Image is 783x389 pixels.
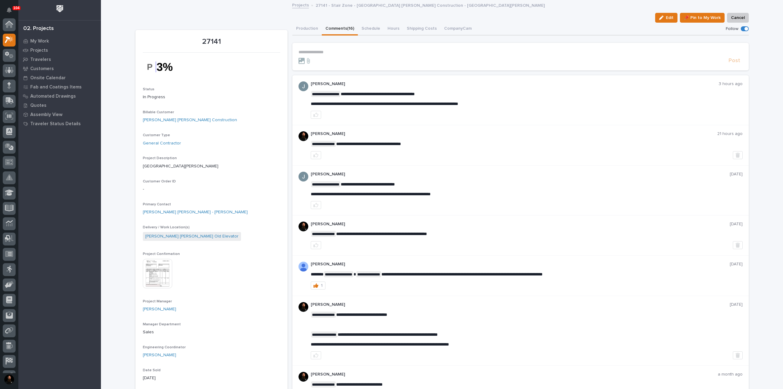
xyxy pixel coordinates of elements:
p: 3 hours ago [719,81,743,87]
img: zmKUmRVDQjmBLfnAs97p [299,222,308,231]
p: 27141 [143,37,280,46]
div: Notifications104 [8,7,16,17]
p: [DATE] [730,172,743,177]
span: Date Sold [143,368,161,372]
span: Status [143,88,154,91]
p: Follow [726,26,738,32]
img: MqkIGNL13CO1qfDuT0FcLXU7xXQlKRrWDoXVjkQ4QCE [143,56,189,77]
button: like this post [311,111,321,119]
a: Traveler Status Details [18,119,101,128]
p: [PERSON_NAME] [311,131,717,137]
p: 27141 - Stair Zone - [GEOGRAPHIC_DATA] [PERSON_NAME] Construction - [GEOGRAPHIC_DATA][PERSON_NAME] [316,2,545,8]
span: Project Description [143,156,177,160]
span: Primary Contact [143,203,171,206]
button: Delete post [733,351,743,359]
a: [PERSON_NAME] [143,352,176,358]
p: [DATE] [730,222,743,227]
p: [DATE] [730,262,743,267]
p: Quotes [30,103,46,108]
button: 📌 Pin to My Work [680,13,725,23]
button: Production [292,23,322,36]
span: Billable Customer [143,110,174,114]
span: Project Manager [143,300,172,303]
button: like this post [311,151,321,159]
span: Manager Department [143,323,181,326]
p: Traveler Status Details [30,121,81,127]
img: zmKUmRVDQjmBLfnAs97p [299,302,308,312]
p: a month ago [718,372,743,377]
span: Edit [666,15,674,21]
a: [PERSON_NAME] [PERSON_NAME] Old Elevator [145,233,239,240]
a: Assembly View [18,110,101,119]
p: Onsite Calendar [30,75,66,81]
div: 1 [321,283,323,288]
p: [GEOGRAPHIC_DATA][PERSON_NAME] [143,163,280,170]
a: General Contractor [143,140,181,147]
span: Customer Type [143,133,170,137]
a: [PERSON_NAME] [143,306,176,312]
span: Customer Order ID [143,180,176,183]
p: [PERSON_NAME] [311,302,730,307]
button: 1 [311,282,325,290]
button: Schedule [358,23,384,36]
a: Travelers [18,55,101,64]
span: Post [729,57,740,64]
div: 02. Projects [23,25,54,32]
a: [PERSON_NAME] [PERSON_NAME] - [PERSON_NAME] [143,209,248,215]
button: Comments (16) [322,23,358,36]
img: ACg8ocIJHU6JEmo4GV-3KL6HuSvSpWhSGqG5DdxF6tKpN6m2=s96-c [299,81,308,91]
button: Notifications [3,4,16,17]
p: Customers [30,66,54,72]
p: Automated Drawings [30,94,76,99]
p: In Progress [143,94,280,100]
button: Cancel [727,13,749,23]
button: Edit [655,13,677,23]
span: Cancel [731,14,745,21]
p: My Work [30,39,49,44]
span: Project Confirmation [143,252,180,256]
p: [DATE] [730,302,743,307]
p: Fab and Coatings Items [30,84,82,90]
p: Assembly View [30,112,62,118]
a: Projects [292,1,309,8]
a: Automated Drawings [18,92,101,101]
span: Delivery / Work Location(s) [143,226,190,229]
button: Hours [384,23,403,36]
img: zmKUmRVDQjmBLfnAs97p [299,131,308,141]
a: Fab and Coatings Items [18,82,101,92]
button: users-avatar [3,373,16,386]
img: zmKUmRVDQjmBLfnAs97p [299,372,308,382]
p: Projects [30,48,48,53]
a: [PERSON_NAME] [PERSON_NAME] Construction [143,117,237,123]
button: CompanyCam [440,23,475,36]
p: [DATE] [143,375,280,381]
a: Quotes [18,101,101,110]
button: Delete post [733,241,743,249]
p: [PERSON_NAME] [311,262,730,267]
img: Workspace Logo [54,3,65,14]
button: like this post [311,201,321,209]
p: [PERSON_NAME] [311,222,730,227]
button: Post [726,57,743,64]
img: ACg8ocIJHU6JEmo4GV-3KL6HuSvSpWhSGqG5DdxF6tKpN6m2=s96-c [299,172,308,181]
p: 21 hours ago [717,131,743,137]
p: [PERSON_NAME] [311,372,718,377]
p: - [143,186,280,193]
button: like this post [311,351,321,359]
img: AOh14GhUnP333BqRmXh-vZ-TpYZQaFVsuOFmGre8SRZf2A=s96-c [299,262,308,271]
a: Customers [18,64,101,73]
p: [PERSON_NAME] [311,172,730,177]
button: like this post [311,241,321,249]
p: Travelers [30,57,51,62]
p: 104 [13,6,20,10]
a: Projects [18,46,101,55]
button: Shipping Costs [403,23,440,36]
button: Delete post [733,151,743,159]
span: Engineering Coordinator [143,346,186,349]
p: Sales [143,329,280,335]
span: 📌 Pin to My Work [684,14,721,21]
p: [PERSON_NAME] [311,81,719,87]
a: Onsite Calendar [18,73,101,82]
a: My Work [18,36,101,46]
